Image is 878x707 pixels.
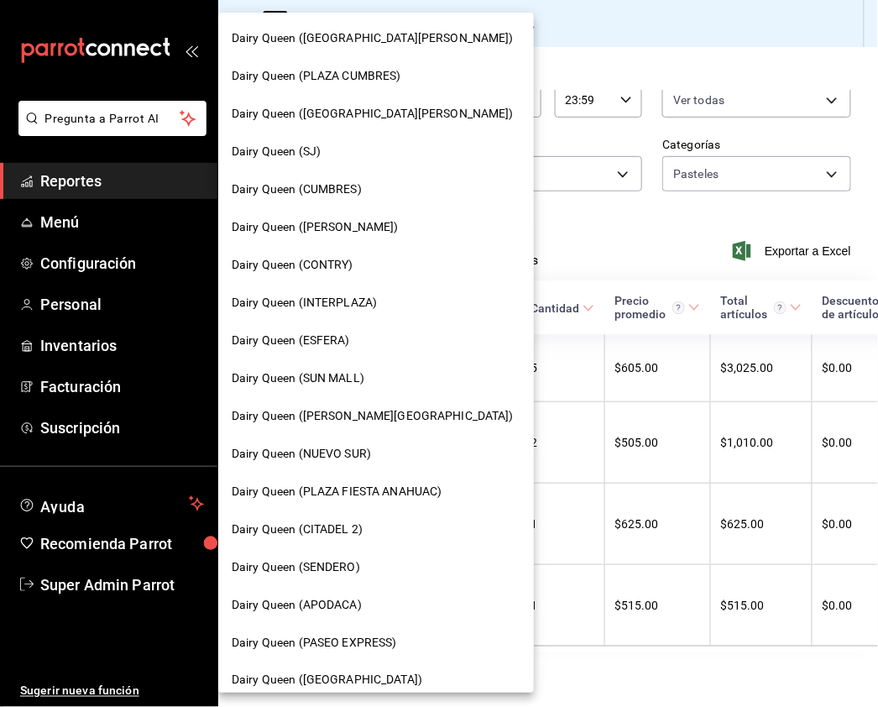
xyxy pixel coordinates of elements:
[232,672,422,689] span: Dairy Queen ([GEOGRAPHIC_DATA])
[232,332,350,349] span: Dairy Queen (ESFERA)
[232,105,514,123] span: Dairy Queen ([GEOGRAPHIC_DATA][PERSON_NAME])
[218,435,534,473] div: Dairy Queen (NUEVO SUR)
[218,473,534,511] div: Dairy Queen (PLAZA FIESTA ANAHUAC)
[232,143,321,160] span: Dairy Queen (SJ)
[218,95,534,133] div: Dairy Queen ([GEOGRAPHIC_DATA][PERSON_NAME])
[218,397,534,435] div: Dairy Queen ([PERSON_NAME][GEOGRAPHIC_DATA])
[218,662,534,699] div: Dairy Queen ([GEOGRAPHIC_DATA])
[218,133,534,170] div: Dairy Queen (SJ)
[218,511,534,548] div: Dairy Queen (CITADEL 2)
[218,208,534,246] div: Dairy Queen ([PERSON_NAME])
[232,294,377,312] span: Dairy Queen (INTERPLAZA)
[232,407,514,425] span: Dairy Queen ([PERSON_NAME][GEOGRAPHIC_DATA])
[232,445,371,463] span: Dairy Queen (NUEVO SUR)
[218,246,534,284] div: Dairy Queen (CONTRY)
[218,284,534,322] div: Dairy Queen (INTERPLAZA)
[232,218,399,236] span: Dairy Queen ([PERSON_NAME])
[232,67,401,85] span: Dairy Queen (PLAZA CUMBRES)
[232,256,353,274] span: Dairy Queen (CONTRY)
[218,57,534,95] div: Dairy Queen (PLAZA CUMBRES)
[218,624,534,662] div: Dairy Queen (PASEO EXPRESS)
[232,521,363,538] span: Dairy Queen (CITADEL 2)
[232,596,362,614] span: Dairy Queen (APODACA)
[218,359,534,397] div: Dairy Queen (SUN MALL)
[232,483,442,500] span: Dairy Queen (PLAZA FIESTA ANAHUAC)
[218,548,534,586] div: Dairy Queen (SENDERO)
[218,586,534,624] div: Dairy Queen (APODACA)
[232,181,362,198] span: Dairy Queen (CUMBRES)
[218,170,534,208] div: Dairy Queen (CUMBRES)
[232,29,514,47] span: Dairy Queen ([GEOGRAPHIC_DATA][PERSON_NAME])
[218,19,534,57] div: Dairy Queen ([GEOGRAPHIC_DATA][PERSON_NAME])
[232,634,397,652] span: Dairy Queen (PASEO EXPRESS)
[232,558,360,576] span: Dairy Queen (SENDERO)
[232,369,364,387] span: Dairy Queen (SUN MALL)
[218,322,534,359] div: Dairy Queen (ESFERA)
